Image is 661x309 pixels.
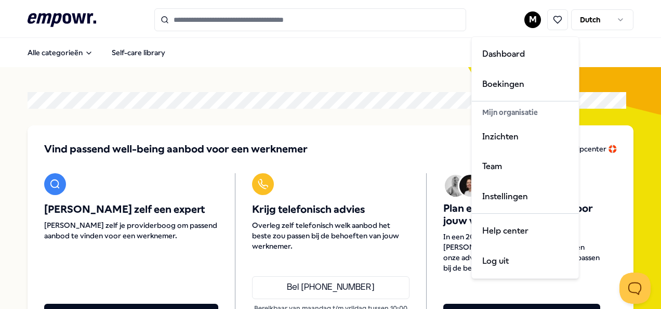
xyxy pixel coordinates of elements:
[474,151,577,182] a: Team
[474,104,577,121] div: Mijn organisatie
[474,122,577,152] a: Inzichten
[474,39,577,69] a: Dashboard
[474,216,577,246] a: Help center
[474,246,577,276] div: Log uit
[474,69,577,99] a: Boekingen
[471,36,579,279] div: M
[474,182,577,212] a: Instellingen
